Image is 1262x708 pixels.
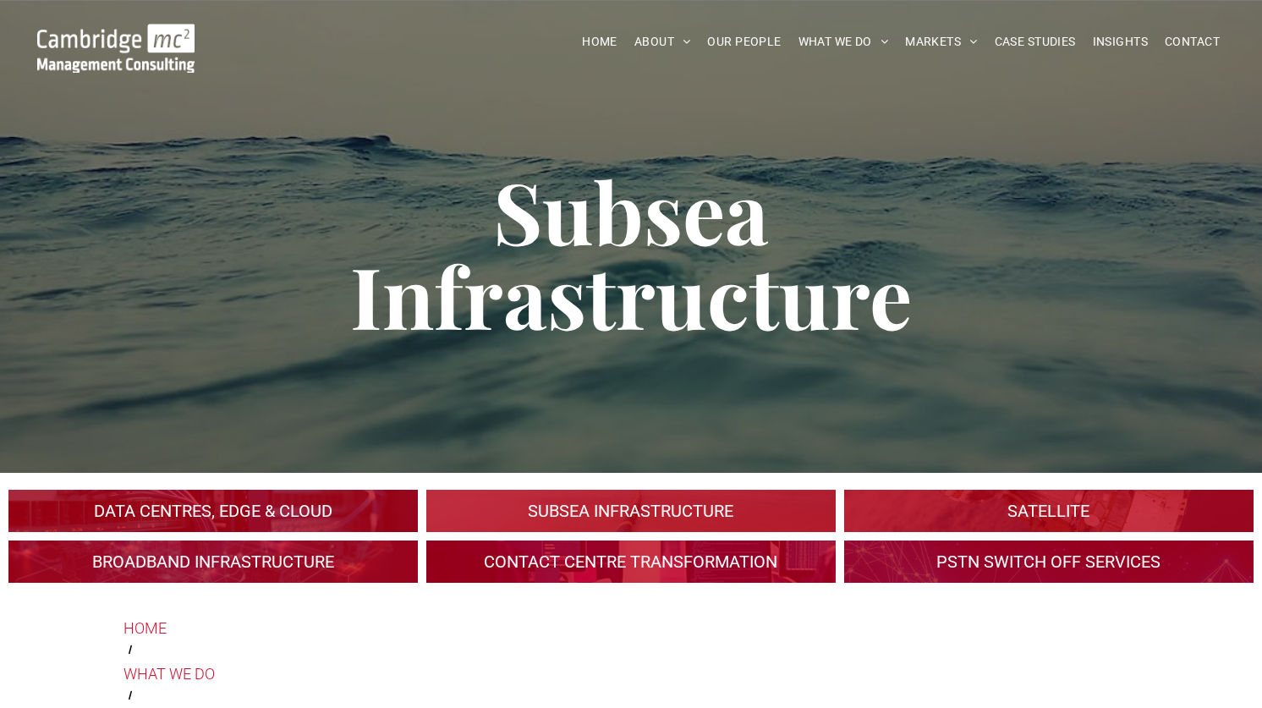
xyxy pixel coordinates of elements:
[426,541,836,583] a: TECHNOLOGY > DIGITAL INFRASTRUCTURE > Contact Centre Transformation & Customer Satisfaction
[897,29,985,55] a: MARKETS
[844,490,1254,532] a: A large mall with arched glass roof
[37,26,195,44] a: TECHNOLOGY > DIGITAL INFRASTRUCTURE > Subsea Infrastructure | Cambridge MC
[37,24,195,73] img: Go to Homepage
[1084,29,1156,55] a: INSIGHTS
[573,29,626,55] a: HOME
[986,29,1084,55] a: CASE STUDIES
[350,154,912,351] span: Subsea Infrastructure
[699,29,789,55] a: OUR PEOPLE
[123,662,1139,685] a: WHAT WE DO
[426,490,836,532] a: TECHNOLOGY > DIGITAL INFRASTRUCTURE > Subsea Infrastructure | Cambridge MC
[1156,29,1228,55] a: CONTACT
[844,541,1254,583] a: TECHNOLOGY > DIGITAL INFRASTRUCTURE > PSTN Switch-Off Services | Cambridge MC
[8,541,418,583] a: A crowd in silhouette at sunset, on a rise or lookout point
[123,617,1139,639] a: HOME
[626,29,700,55] a: ABOUT
[8,490,418,532] a: An industrial plant
[790,29,897,55] a: WHAT WE DO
